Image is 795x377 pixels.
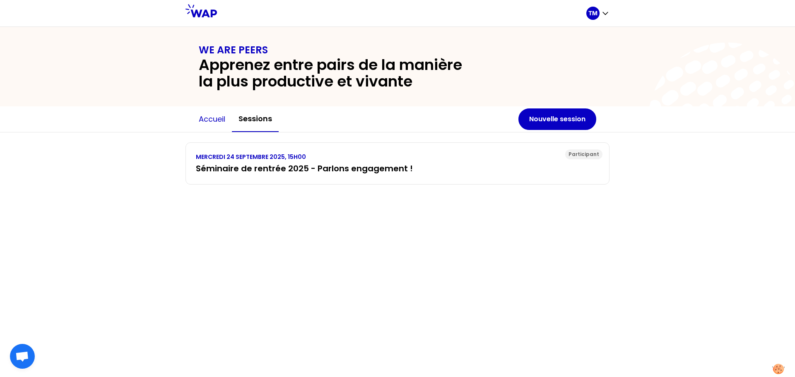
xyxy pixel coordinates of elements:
[518,108,596,130] button: Nouvelle session
[232,106,279,132] button: Sessions
[192,107,232,132] button: Accueil
[565,149,602,159] div: Participant
[196,153,599,161] p: MERCREDI 24 SEPTEMBRE 2025, 15H00
[10,344,35,369] div: Ouvrir le chat
[586,7,609,20] button: TM
[588,9,597,17] p: TM
[199,57,477,90] h2: Apprenez entre pairs de la manière la plus productive et vivante
[196,163,599,174] h3: Séminaire de rentrée 2025 - Parlons engagement !
[196,153,599,174] a: MERCREDI 24 SEPTEMBRE 2025, 15H00Séminaire de rentrée 2025 - Parlons engagement !
[199,43,596,57] h1: WE ARE PEERS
